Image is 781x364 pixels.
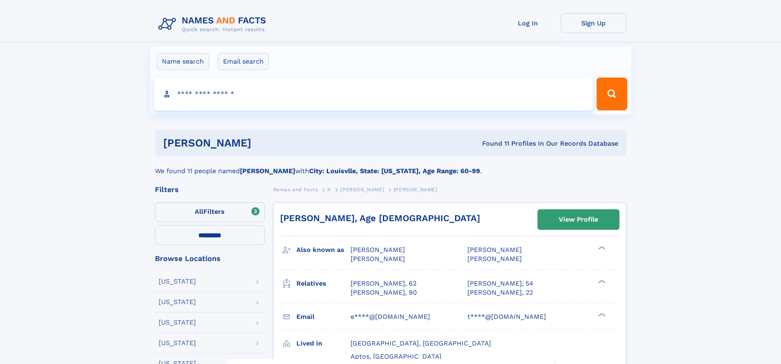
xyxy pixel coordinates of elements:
[155,186,265,193] div: Filters
[596,312,606,317] div: ❯
[159,340,196,346] div: [US_STATE]
[394,187,437,192] span: [PERSON_NAME]
[467,288,533,297] a: [PERSON_NAME], 22
[351,255,405,263] span: [PERSON_NAME]
[240,167,295,175] b: [PERSON_NAME]
[157,53,209,70] label: Name search
[538,210,619,229] a: View Profile
[351,339,491,347] span: [GEOGRAPHIC_DATA], [GEOGRAPHIC_DATA]
[155,156,626,176] div: We found 11 people named with .
[280,213,480,223] a: [PERSON_NAME], Age [DEMOGRAPHIC_DATA]
[155,13,273,35] img: Logo Names and Facts
[296,277,351,291] h3: Relatives
[155,202,265,222] label: Filters
[195,208,203,215] span: All
[327,187,331,192] span: N
[296,243,351,257] h3: Also known as
[327,184,331,195] a: N
[561,13,626,33] a: Sign Up
[340,184,384,195] a: [PERSON_NAME]
[163,138,367,148] h1: [PERSON_NAME]
[367,139,618,148] div: Found 11 Profiles In Our Records Database
[351,353,442,360] span: Aptos, [GEOGRAPHIC_DATA]
[467,246,522,254] span: [PERSON_NAME]
[467,279,533,288] a: [PERSON_NAME], 54
[340,187,384,192] span: [PERSON_NAME]
[495,13,561,33] a: Log In
[159,278,196,285] div: [US_STATE]
[159,299,196,305] div: [US_STATE]
[351,279,417,288] a: [PERSON_NAME], 62
[559,210,598,229] div: View Profile
[351,246,405,254] span: [PERSON_NAME]
[154,78,593,110] input: search input
[596,279,606,284] div: ❯
[351,288,417,297] a: [PERSON_NAME], 90
[155,255,265,262] div: Browse Locations
[296,310,351,324] h3: Email
[597,78,627,110] button: Search Button
[596,245,606,251] div: ❯
[309,167,480,175] b: City: Louisvlle, State: [US_STATE], Age Range: 60-99
[296,337,351,350] h3: Lived in
[467,255,522,263] span: [PERSON_NAME]
[159,319,196,326] div: [US_STATE]
[273,184,318,195] a: Names and Facts
[218,53,269,70] label: Email search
